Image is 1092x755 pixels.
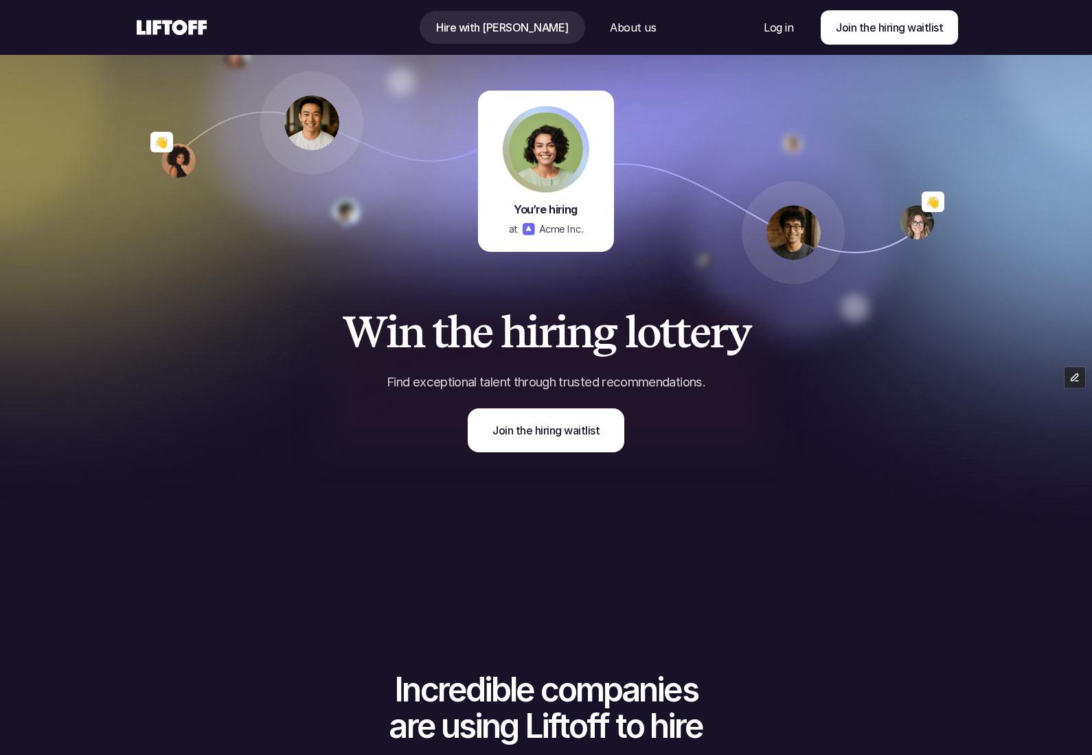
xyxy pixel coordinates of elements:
[567,308,592,356] span: n
[509,221,519,236] p: at
[436,19,569,36] p: Hire with [PERSON_NAME]
[398,308,424,356] span: n
[539,221,584,236] p: Acme Inc.
[593,11,672,44] a: Nav Link
[492,422,600,439] p: Join the hiring waitlist
[420,11,585,44] a: Nav Link
[514,202,578,218] p: You’re hiring
[610,19,656,36] p: About us
[323,672,769,745] h2: Incredible companies are using Liftoff to hire
[637,308,660,356] span: o
[625,308,637,356] span: l
[155,134,168,150] p: 👋
[323,373,769,391] p: Find exceptional talent through trusted recommendations.
[432,308,447,356] span: t
[690,308,710,356] span: e
[386,308,398,356] span: i
[764,19,793,36] p: Log in
[501,308,526,356] span: h
[342,308,387,356] span: W
[592,308,617,356] span: g
[659,308,674,356] span: t
[821,10,958,45] a: Join the hiring waitlist
[472,308,492,356] span: e
[747,11,810,44] a: Nav Link
[674,308,690,356] span: t
[710,308,727,356] span: r
[468,408,624,452] a: Join the hiring waitlist
[447,308,473,356] span: h
[836,19,943,36] p: Join the hiring waitlist
[555,308,567,356] span: i
[727,308,751,356] span: y
[1065,367,1085,388] button: Edit Framer Content
[926,194,940,210] p: 👋
[526,308,538,356] span: i
[538,308,555,356] span: r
